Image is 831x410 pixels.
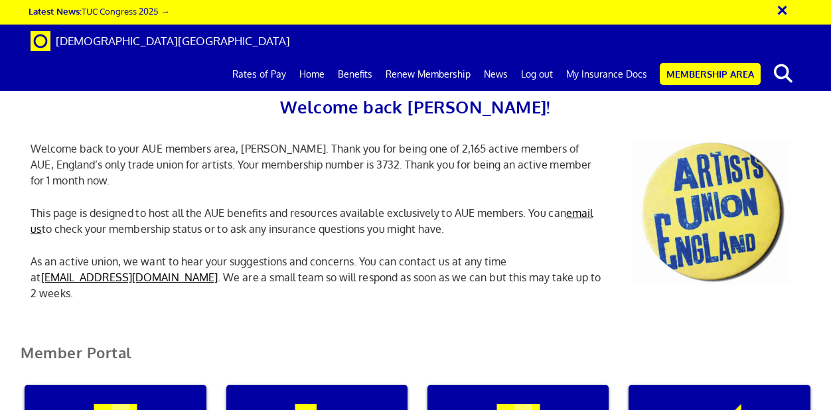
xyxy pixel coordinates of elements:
[21,93,810,121] h2: Welcome back [PERSON_NAME]!
[41,271,218,284] a: [EMAIL_ADDRESS][DOMAIN_NAME]
[763,60,804,88] button: search
[21,253,613,301] p: As an active union, we want to hear your suggestions and concerns. You can contact us at any time...
[293,58,331,91] a: Home
[21,205,613,237] p: This page is designed to host all the AUE benefits and resources available exclusively to AUE mem...
[660,63,761,85] a: Membership Area
[29,5,169,17] a: Latest News:TUC Congress 2025 →
[514,58,560,91] a: Log out
[379,58,477,91] a: Renew Membership
[56,34,290,48] span: [DEMOGRAPHIC_DATA][GEOGRAPHIC_DATA]
[477,58,514,91] a: News
[331,58,379,91] a: Benefits
[560,58,654,91] a: My Insurance Docs
[226,58,293,91] a: Rates of Pay
[29,5,82,17] strong: Latest News:
[11,344,820,377] h2: Member Portal
[21,141,613,188] p: Welcome back to your AUE members area, [PERSON_NAME]. Thank you for being one of 2,165 active mem...
[21,25,300,58] a: Brand [DEMOGRAPHIC_DATA][GEOGRAPHIC_DATA]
